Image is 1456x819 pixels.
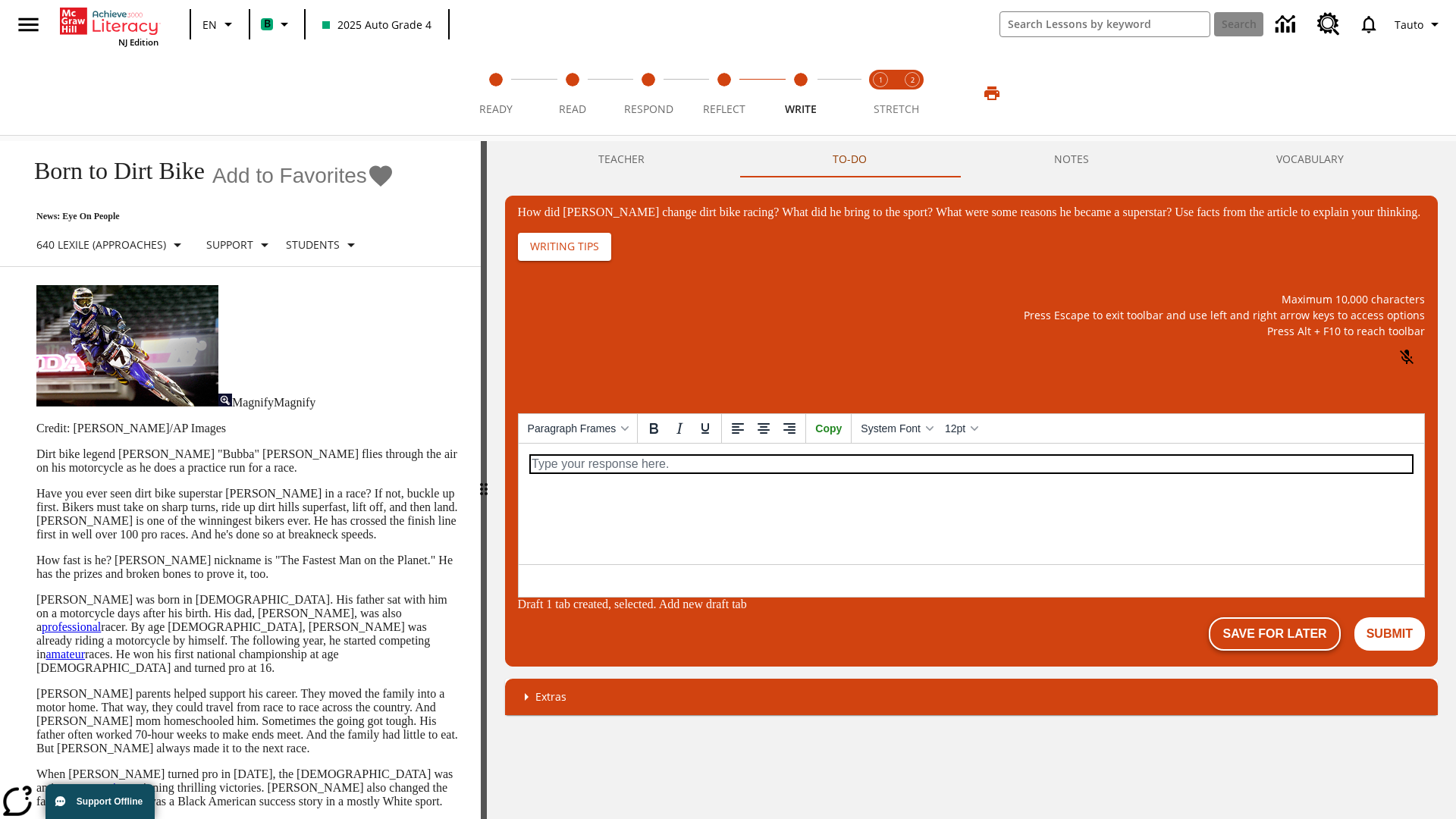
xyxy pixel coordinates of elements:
button: Stretch Respond step 2 of 2 [890,52,934,135]
a: sensation [83,781,129,794]
p: [PERSON_NAME] parents helped support his career. They moved the family into a motor home. That wa... [36,687,463,755]
button: Add to Favorites - Born to Dirt Bike [212,162,394,189]
button: Align center [751,416,777,441]
button: Respond step 3 of 5 [604,52,692,135]
button: Writing Tips [518,233,611,261]
div: Draft 1 tab created, selected. Add new draft tab [518,598,1425,611]
p: [PERSON_NAME] was born in [DEMOGRAPHIC_DATA]. His father sat with him on a motorcycle days after ... [36,593,463,675]
p: Dirt bike legend [PERSON_NAME] "Bubba" [PERSON_NAME] flies through the air on his motorcycle as h... [36,447,463,475]
p: Have you ever seen dirt bike superstar [PERSON_NAME] in a race? If not, buckle up first. Bikers m... [36,487,463,541]
span: Reflect [703,102,745,116]
button: Language: EN, Select a language [196,11,244,38]
button: Select Student [280,231,366,259]
input: search field [1000,12,1210,36]
p: When [PERSON_NAME] turned pro in [DATE], the [DEMOGRAPHIC_DATA] was an instant , winning thrillin... [36,767,463,808]
button: Copy [809,416,848,441]
button: Print [968,80,1016,107]
button: Select Lexile, 640 Lexile (Approaches) [30,231,193,259]
button: VOCABULARY [1183,141,1438,177]
div: Home [60,5,158,48]
span: Magnify [274,396,315,409]
div: Extras [505,679,1438,715]
p: Press Escape to exit toolbar and use left and right arrow keys to access options [518,307,1425,323]
text: 1 [879,75,883,85]
p: How fast is he? [PERSON_NAME] nickname is "The Fastest Man on the Planet." He has the prizes and ... [36,554,463,581]
button: Align left [725,416,751,441]
p: Maximum 10,000 characters [518,291,1425,307]
p: Support [206,237,253,253]
button: Save For Later [1209,617,1340,651]
button: Click to activate and allow voice recognition [1389,339,1425,375]
button: Font sizes [939,416,984,441]
span: NJ Edition [118,36,158,48]
span: STRETCH [874,102,919,116]
button: Write step 5 of 5 [757,52,845,135]
span: Magnify [232,396,274,409]
p: 640 Lexile (Approaches) [36,237,166,253]
p: Credit: [PERSON_NAME]/AP Images [36,422,463,435]
p: Press Alt + F10 to reach toolbar [518,323,1425,339]
div: How did [PERSON_NAME] change dirt bike racing? What did he bring to the sport? What were some rea... [518,206,1425,219]
span: 2025 Auto Grade 4 [322,17,431,33]
button: Paragraph Frames [522,416,635,441]
div: Press Enter or Spacebar and then press right and left arrow keys to move the slider [481,141,487,819]
button: Scaffolds, Support [200,231,280,259]
span: 12pt [945,422,965,435]
button: Bold [641,416,667,441]
a: Notifications [1349,5,1389,44]
p: News: Eye On People [18,211,394,222]
span: Paragraph Frames [528,422,617,435]
text: 2 [911,75,915,85]
iframe: Reach text area [519,444,1424,564]
div: activity [487,141,1456,819]
img: Motocross racer James Stewart flies through the air on his dirt bike. [36,285,218,406]
span: Add to Favorites [212,164,367,188]
button: Ready step 1 of 5 [452,52,540,135]
button: Teacher [505,141,739,177]
div: Instructional Panel Tabs [505,141,1438,177]
span: Tauto [1395,17,1423,33]
button: Profile/Settings [1389,11,1450,38]
h1: Born to Dirt Bike [18,157,205,185]
button: Stretch Read step 1 of 2 [858,52,902,135]
a: Resource Center, Will open in new tab [1308,4,1349,45]
a: professional [42,620,101,633]
button: Underline [692,416,718,441]
span: B [264,14,271,33]
span: Read [559,102,586,116]
button: Open side menu [6,2,51,47]
span: System Font [861,422,921,435]
button: NOTES [960,141,1182,177]
p: Extras [535,689,566,704]
button: Support Offline [45,784,155,819]
button: Fonts [855,416,939,441]
button: Submit [1354,617,1425,651]
button: Italic [667,416,692,441]
span: EN [202,17,217,33]
span: Copy [815,422,842,435]
button: TO-DO [739,141,960,177]
button: Boost Class color is mint green. Change class color [255,11,300,38]
span: Write [785,102,817,116]
p: Students [286,237,340,253]
button: Reflect step 4 of 5 [680,52,768,135]
span: Respond [624,102,673,116]
img: Magnify [218,394,232,406]
a: Data Center [1266,4,1308,45]
span: Support Offline [77,796,143,807]
a: amateur [45,648,85,661]
button: Align right [777,416,802,441]
button: Read step 2 of 5 [528,52,616,135]
span: Ready [479,102,513,116]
